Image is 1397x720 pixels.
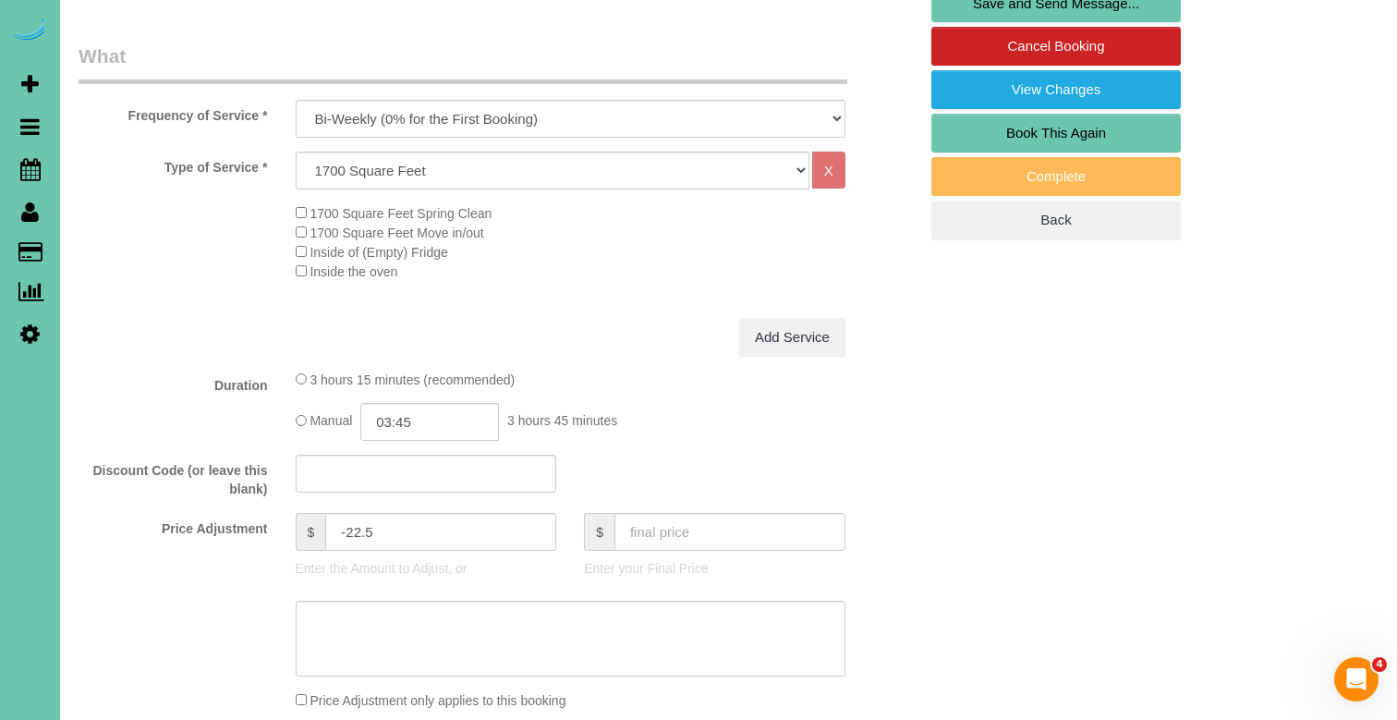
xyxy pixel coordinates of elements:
[310,414,352,429] span: Manual
[79,43,847,84] legend: What
[507,414,617,429] span: 3 hours 45 minutes
[584,559,845,578] p: Enter your Final Price
[614,513,845,551] input: final price
[65,100,282,125] label: Frequency of Service *
[1372,657,1387,672] span: 4
[310,264,397,279] span: Inside the oven
[310,206,492,221] span: 1700 Square Feet Spring Clean
[1334,657,1379,702] iframe: Intercom live chat
[11,18,48,44] img: Automaid Logo
[739,318,845,357] a: Add Service
[65,455,282,498] label: Discount Code (or leave this blank)
[931,70,1181,109] a: View Changes
[65,513,282,538] label: Price Adjustment
[931,27,1181,66] a: Cancel Booking
[65,152,282,177] label: Type of Service *
[296,559,557,578] p: Enter the Amount to Adjust, or
[310,245,447,260] span: Inside of (Empty) Fridge
[65,370,282,395] label: Duration
[931,201,1181,239] a: Back
[584,513,614,551] span: $
[310,372,515,387] span: 3 hours 15 minutes (recommended)
[296,513,326,551] span: $
[310,226,483,240] span: 1700 Square Feet Move in/out
[310,693,565,708] span: Price Adjustment only applies to this booking
[931,114,1181,153] a: Book This Again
